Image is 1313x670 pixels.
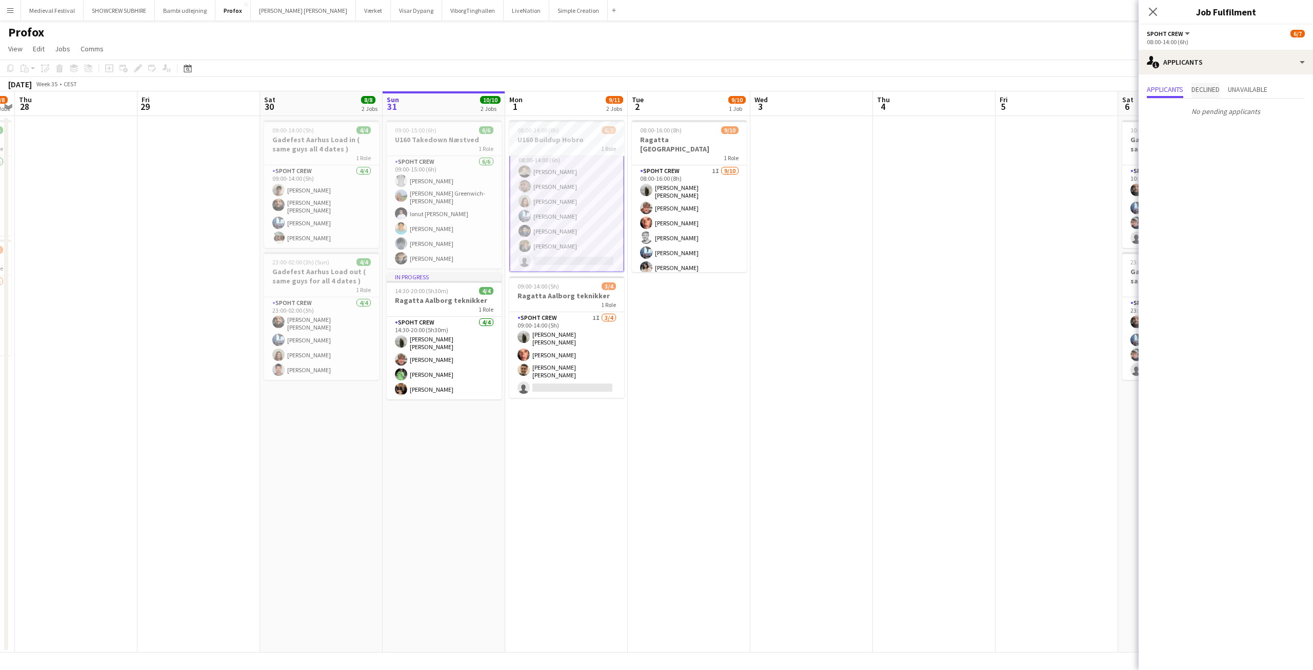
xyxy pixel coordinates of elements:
[251,1,356,21] button: [PERSON_NAME] [PERSON_NAME]
[264,120,379,248] div: 09:00-14:00 (5h)4/4Gadefest Aarhus Load in ( same guys all 4 dates )1 RoleSpoht Crew4/409:00-14:0...
[64,80,77,88] div: CEST
[34,80,59,88] span: Week 35
[385,101,399,112] span: 31
[387,296,502,305] h3: Ragatta Aalborg teknikker
[606,96,623,104] span: 9/11
[356,258,371,266] span: 4/4
[264,267,379,285] h3: Gadefest Aarhus Load out ( same guys for all 4 dates )
[1122,165,1237,248] app-card-role: Spoht Crew3A3/410:00-15:00 (5h)[PERSON_NAME] [PERSON_NAME][PERSON_NAME][PERSON_NAME]
[17,101,32,112] span: 28
[479,305,493,313] span: 1 Role
[1147,86,1183,93] span: Applicants
[602,126,616,134] span: 6/7
[1147,38,1305,46] div: 08:00-14:00 (6h)
[215,1,251,21] button: Profox
[729,105,745,112] div: 1 Job
[640,126,682,134] span: 08:00-16:00 (8h)
[1122,120,1237,248] app-job-card: 10:00-15:00 (5h)3/4Gadefest Vejle Load in ( same guys all 4 dates )1 RoleSpoht Crew3A3/410:00-15:...
[264,165,379,248] app-card-role: Spoht Crew4/409:00-14:00 (5h)[PERSON_NAME][PERSON_NAME] [PERSON_NAME][PERSON_NAME][PERSON_NAME]
[1122,267,1237,285] h3: Gadefest Vejle Load out ( same guys for all 4 dates )
[509,146,624,272] app-card-role: Spoht Crew6/708:00-14:00 (6h)[PERSON_NAME][PERSON_NAME][PERSON_NAME][PERSON_NAME][PERSON_NAME][PE...
[632,135,747,154] h3: Ragatta [GEOGRAPHIC_DATA]
[263,101,275,112] span: 30
[479,287,493,295] span: 4/4
[518,126,559,134] span: 08:00-14:00 (6h)
[1122,135,1237,154] h3: Gadefest Vejle Load in ( same guys all 4 dates )
[387,273,502,281] div: In progress
[509,120,624,272] app-job-card: 08:00-14:00 (6h)6/7U160 Buildup Hobro1 RoleSpoht Crew6/708:00-14:00 (6h)[PERSON_NAME][PERSON_NAME...
[1122,297,1237,380] app-card-role: Spoht Crew3A3/423:00-02:00 (3h)[PERSON_NAME] [PERSON_NAME][PERSON_NAME][PERSON_NAME]
[728,96,746,104] span: 9/10
[602,282,616,290] span: 3/4
[140,101,150,112] span: 29
[356,286,371,294] span: 1 Role
[356,154,371,162] span: 1 Role
[362,105,377,112] div: 2 Jobs
[509,135,624,144] h3: U160 Buildup Hobro
[395,126,436,134] span: 09:00-15:00 (6h)
[387,120,502,269] app-job-card: 09:00-15:00 (6h)6/6U160 Takedown Næstved1 RoleSpoht Crew6/609:00-15:00 (6h)[PERSON_NAME][PERSON_N...
[264,135,379,154] h3: Gadefest Aarhus Load in ( same guys all 4 dates )
[509,291,624,300] h3: Ragatta Aalborg teknikker
[395,287,448,295] span: 14:30-20:00 (5h30m)
[391,1,442,21] button: Visar Dypang
[264,252,379,380] app-job-card: 23:00-02:00 (3h) (Sun)4/4Gadefest Aarhus Load out ( same guys for all 4 dates )1 RoleSpoht Crew4/...
[387,156,502,269] app-card-role: Spoht Crew6/609:00-15:00 (6h)[PERSON_NAME][PERSON_NAME] Greenwich-[PERSON_NAME]Ionut [PERSON_NAME...
[1147,30,1183,37] span: Spoht Crew
[504,1,549,21] button: LiveNation
[481,105,500,112] div: 2 Jobs
[4,42,27,55] a: View
[724,154,739,162] span: 1 Role
[264,95,275,104] span: Sat
[81,44,104,53] span: Comms
[1139,103,1313,120] p: No pending applicants
[1000,95,1008,104] span: Fri
[1122,252,1237,380] app-job-card: 23:00-02:00 (3h) (Sun)3/4Gadefest Vejle Load out ( same guys for all 4 dates )1 RoleSpoht Crew3A3...
[1228,86,1267,93] span: Unavailable
[8,44,23,53] span: View
[754,95,768,104] span: Wed
[387,95,399,104] span: Sun
[1139,50,1313,74] div: Applicants
[632,120,747,272] app-job-card: 08:00-16:00 (8h)9/10Ragatta [GEOGRAPHIC_DATA]1 RoleSpoht Crew1I9/1008:00-16:00 (8h)[PERSON_NAME] ...
[479,126,493,134] span: 6/6
[1290,30,1305,37] span: 6/7
[272,258,329,266] span: 23:00-02:00 (3h) (Sun)
[33,44,45,53] span: Edit
[264,297,379,380] app-card-role: Spoht Crew4/423:00-02:00 (3h)[PERSON_NAME] [PERSON_NAME][PERSON_NAME][PERSON_NAME][PERSON_NAME]
[155,1,215,21] button: Bambi udlejning
[998,101,1008,112] span: 5
[272,126,314,134] span: 09:00-14:00 (5h)
[21,1,84,21] button: Medieval Festival
[356,126,371,134] span: 4/4
[8,79,32,89] div: [DATE]
[8,25,44,40] h1: Profox
[387,317,502,399] app-card-role: Spoht Crew4/414:30-20:00 (5h30m)[PERSON_NAME] [PERSON_NAME][PERSON_NAME][PERSON_NAME][PERSON_NAME]
[356,1,391,21] button: Værket
[721,126,739,134] span: 9/10
[387,135,502,144] h3: U160 Takedown Næstved
[606,105,623,112] div: 2 Jobs
[84,1,155,21] button: SHOWCREW SUBHIRE
[1130,126,1172,134] span: 10:00-15:00 (5h)
[518,282,559,290] span: 09:00-14:00 (5h)
[1191,86,1220,93] span: Declined
[549,1,608,21] button: Simple Creation
[876,101,890,112] span: 4
[509,276,624,398] div: 09:00-14:00 (5h)3/4Ragatta Aalborg teknikker1 RoleSpoht Crew1I3/409:00-14:00 (5h)[PERSON_NAME] [P...
[630,101,644,112] span: 2
[632,165,747,343] app-card-role: Spoht Crew1I9/1008:00-16:00 (8h)[PERSON_NAME] [PERSON_NAME][PERSON_NAME][PERSON_NAME][PERSON_NAME...
[601,145,616,152] span: 1 Role
[509,312,624,398] app-card-role: Spoht Crew1I3/409:00-14:00 (5h)[PERSON_NAME] [PERSON_NAME][PERSON_NAME][PERSON_NAME] [PERSON_NAME]
[19,95,32,104] span: Thu
[1139,5,1313,18] h3: Job Fulfilment
[1122,95,1133,104] span: Sat
[508,101,523,112] span: 1
[601,301,616,309] span: 1 Role
[76,42,108,55] a: Comms
[29,42,49,55] a: Edit
[753,101,768,112] span: 3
